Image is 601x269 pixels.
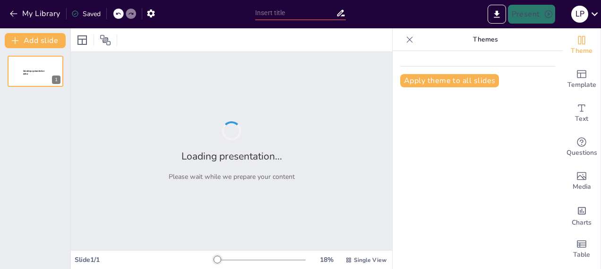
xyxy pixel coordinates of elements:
p: Please wait while we prepare your content [169,172,295,181]
div: Layout [75,33,90,48]
div: Slide 1 / 1 [75,255,215,264]
input: Insert title [255,6,336,20]
span: Text [575,114,588,124]
div: Add images, graphics, shapes or video [563,164,601,198]
div: Add charts and graphs [563,198,601,232]
div: Add ready made slides [563,62,601,96]
div: 1 [52,76,60,84]
div: Add text boxes [563,96,601,130]
p: Themes [417,28,553,51]
span: Table [573,250,590,260]
div: L P [571,6,588,23]
span: Theme [571,46,592,56]
button: Add slide [5,33,66,48]
span: Charts [572,218,592,228]
span: Template [567,80,596,90]
span: Questions [567,148,597,158]
button: Export to PowerPoint [488,5,506,24]
button: My Library [7,6,64,21]
button: Apply theme to all slides [400,74,499,87]
span: Position [100,34,111,46]
div: Add a table [563,232,601,266]
span: Sendsteps presentation editor [23,70,44,75]
h2: Loading presentation... [181,150,282,163]
button: Present [508,5,555,24]
span: Media [573,182,591,192]
div: 18 % [315,255,338,264]
div: 1 [8,56,63,87]
div: Change the overall theme [563,28,601,62]
button: L P [571,5,588,24]
div: Get real-time input from your audience [563,130,601,164]
div: Saved [71,9,101,18]
span: Single View [354,256,386,264]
